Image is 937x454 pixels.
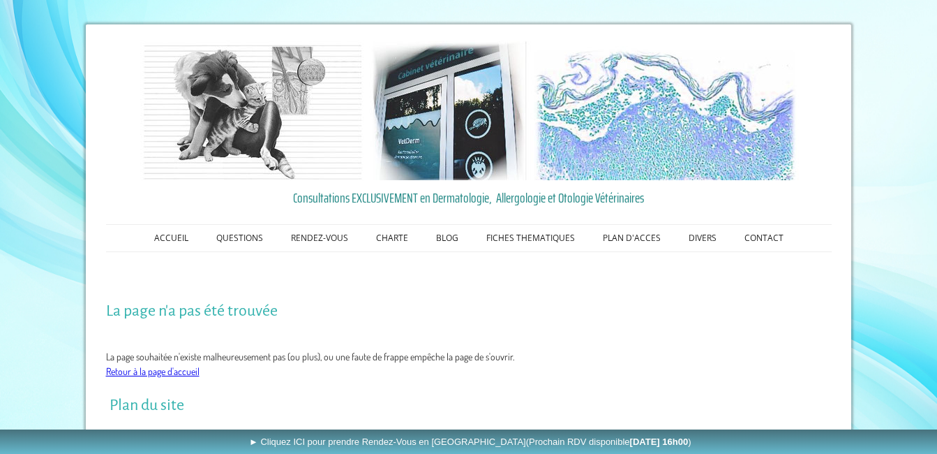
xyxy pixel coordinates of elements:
a: CONTACT [730,225,797,251]
a: QUESTIONS [202,225,277,251]
a: BLOG [422,225,472,251]
a: Retour à la page d'accueil [106,365,200,377]
a: Consultations EXCLUSIVEMENT en Dermatologie, Allergologie et Otologie Vétérinaires [110,187,828,208]
h1: Plan du site [106,393,832,418]
a: CHARTE [362,225,422,251]
a: DIVERS [675,225,730,251]
p: La page souhaitée n'existe malheureusement pas (ou plus), ou une faute de frappe empêche la page ... [106,349,832,364]
b: [DATE] 16h00 [630,437,689,447]
span: (Prochain RDV disponible ) [526,437,691,447]
a: FICHES THEMATIQUES [472,225,589,251]
a: ACCUEIL [140,225,202,251]
a: RENDEZ-VOUS [277,225,362,251]
span: ► Cliquez ICI pour prendre Rendez-Vous en [GEOGRAPHIC_DATA] [249,437,691,447]
h1: La page n'a pas été trouvée [106,298,832,323]
a: PLAN D'ACCES [589,225,675,251]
